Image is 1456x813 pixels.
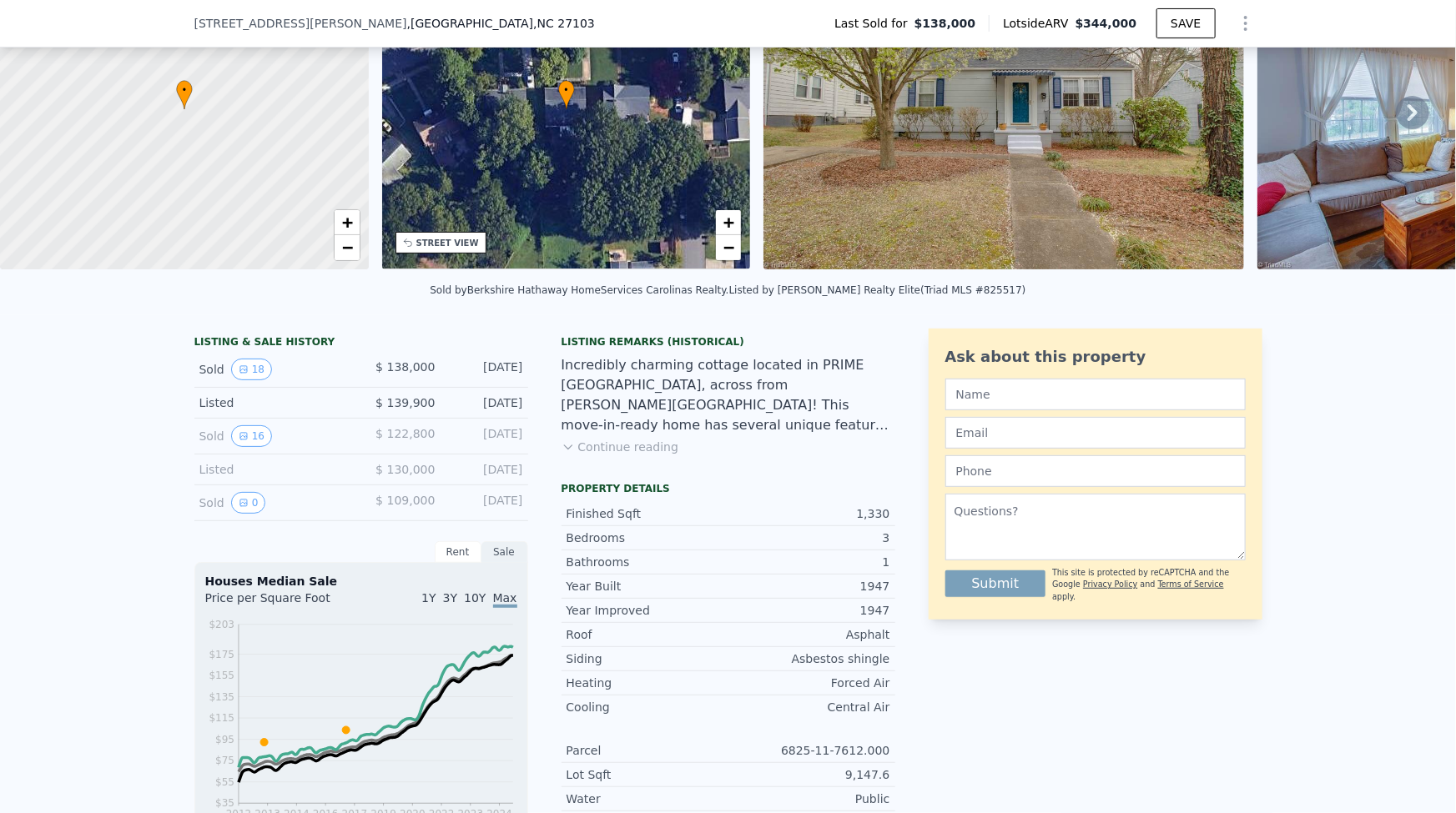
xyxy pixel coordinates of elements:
button: Continue reading [562,439,679,455]
div: Sold [199,359,348,380]
span: [STREET_ADDRESS][PERSON_NAME] [194,15,407,32]
span: − [341,237,352,258]
span: $344,000 [1076,17,1137,30]
span: $138,000 [914,15,976,32]
tspan: $155 [209,670,234,682]
div: 6825-11-7612.000 [728,742,890,759]
div: Year Built [567,578,728,595]
a: Zoom out [716,235,741,260]
div: Asbestos shingle [728,650,890,667]
span: $ 130,000 [375,463,435,476]
div: [DATE] [449,359,523,380]
tspan: $35 [215,798,234,810]
div: Bedrooms [567,529,728,546]
button: View historical data [231,425,272,447]
tspan: $95 [215,734,234,745]
button: SAVE [1156,8,1215,38]
span: • [176,83,193,98]
span: 3Y [443,591,457,605]
div: [DATE] [449,461,523,478]
tspan: $135 [209,691,234,703]
div: Houses Median Sale [205,573,517,590]
tspan: $55 [215,776,234,788]
span: $ 109,000 [375,494,435,507]
span: $ 122,800 [375,427,435,440]
div: Sold [199,492,348,514]
a: Zoom in [335,210,360,235]
button: Submit [945,570,1046,597]
div: Asphalt [728,626,890,643]
div: Rent [435,541,481,563]
div: • [558,80,575,109]
span: 10Y [464,591,486,605]
div: Siding [567,650,728,667]
div: Central Air [728,699,890,715]
div: Property details [562,482,895,495]
div: Price per Square Foot [205,590,361,616]
button: View historical data [231,359,272,380]
div: 1947 [728,578,890,595]
tspan: $175 [209,649,234,660]
span: + [723,212,734,233]
div: Ask about this property [945,345,1246,369]
span: 1Y [421,591,436,605]
span: $ 139,900 [375,396,435,409]
span: , NC 27103 [533,17,595,30]
div: Listed [199,461,348,478]
span: Lotside ARV [1003,15,1075,32]
tspan: $75 [215,755,234,767]
button: Show Options [1229,7,1262,40]
div: Finished Sqft [567,505,728,522]
div: Forced Air [728,675,890,691]
div: LISTING & SALE HISTORY [194,335,528,352]
span: − [723,237,734,258]
div: Cooling [567,699,728,715]
span: , [GEOGRAPHIC_DATA] [407,15,595,32]
div: 3 [728,529,890,546]
div: Listed [199,394,348,411]
input: Name [945,379,1246,410]
a: Zoom in [716,210,741,235]
a: Zoom out [335,235,360,260]
div: Sold [199,425,348,447]
div: Bathrooms [567,554,728,570]
div: Incredibly charming cottage located in PRIME [GEOGRAPHIC_DATA], across from [PERSON_NAME][GEOGRAP... [562,355,895,435]
div: Listed by [PERSON_NAME] Realty Elite (Triad MLS #825517) [729,284,1026,296]
span: • [558,83,575,98]
div: Roof [567,626,728,643]
div: Listing Remarks (Historical) [562,335,895,349]
div: 1947 [728,602,890,619]
div: Heating [567,675,728,691]
input: Email [945,417,1246,449]
div: [DATE] [449,492,523,514]
div: Year Improved [567,602,728,619]
button: View historical data [231,492,266,514]
div: STREET VIEW [416,237,479,249]
div: Lot Sqft [567,766,728,783]
div: [DATE] [449,425,523,447]
input: Phone [945,455,1246,487]
div: 9,147.6 [728,766,890,783]
div: [DATE] [449,394,523,411]
div: This site is protected by reCAPTCHA and the Google and apply. [1052,567,1245,603]
span: $ 138,000 [375,360,435,374]
div: • [176,80,193,109]
div: Sale [481,541,528,563]
div: 1,330 [728,505,890,522]
span: + [341,212,352,233]
div: Parcel [567,742,728,759]
div: Sold by Berkshire Hathaway HomeServices Carolinas Realty . [430,284,728,296]
span: Max [493,591,517,608]
a: Terms of Service [1158,580,1224,589]
tspan: $203 [209,619,234,630]
a: Privacy Policy [1083,580,1137,589]
span: Last Sold for [834,15,914,32]
div: Public [728,790,890,807]
tspan: $115 [209,713,234,725]
div: 1 [728,554,890,570]
div: Water [567,790,728,807]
